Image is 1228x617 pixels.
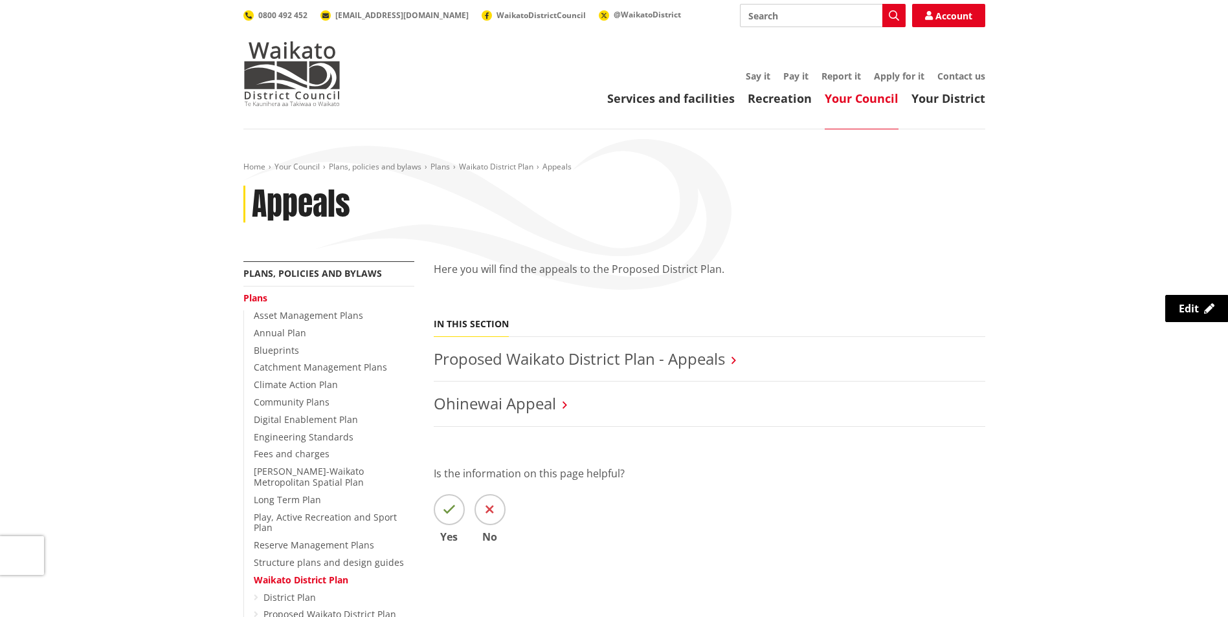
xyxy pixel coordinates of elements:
[434,319,509,330] h5: In this section
[614,9,681,20] span: @WaikatoDistrict
[740,4,906,27] input: Search input
[459,161,533,172] a: Waikato District Plan
[434,261,985,277] p: Here you will find the appeals to the Proposed District Plan.
[607,91,735,106] a: Services and facilities
[263,591,316,603] a: District Plan
[434,466,985,481] p: Is the information on this page helpful?
[783,70,809,82] a: Pay it
[252,186,350,223] h1: Appeals
[243,292,267,304] a: Plans
[746,70,770,82] a: Say it
[1179,301,1199,316] span: Edit
[254,574,348,586] a: Waikato District Plan
[254,539,374,551] a: Reserve Management Plans
[434,532,465,542] span: Yes
[243,161,265,172] a: Home
[542,161,572,172] span: Appeals
[1165,295,1228,322] a: Edit
[599,9,681,20] a: @WaikatoDistrict
[874,70,924,82] a: Apply for it
[254,431,353,443] a: Engineering Standards
[748,91,812,106] a: Recreation
[254,465,364,488] a: [PERSON_NAME]-Waikato Metropolitan Spatial Plan
[254,448,329,460] a: Fees and charges
[937,70,985,82] a: Contact us
[254,556,404,568] a: Structure plans and design guides
[434,393,556,414] a: Ohinewai Appeal
[482,10,586,21] a: WaikatoDistrictCouncil
[320,10,469,21] a: [EMAIL_ADDRESS][DOMAIN_NAME]
[254,309,363,321] a: Asset Management Plans
[474,532,506,542] span: No
[254,493,321,506] a: Long Term Plan
[254,413,358,426] a: Digital Enablement Plan
[497,10,586,21] span: WaikatoDistrictCouncil
[274,161,320,172] a: Your Council
[821,70,861,82] a: Report it
[254,511,397,534] a: Play, Active Recreation and Sport Plan
[254,361,387,373] a: Catchment Management Plans
[243,10,307,21] a: 0800 492 452
[243,41,340,106] img: Waikato District Council - Te Kaunihera aa Takiwaa o Waikato
[911,91,985,106] a: Your District
[254,327,306,339] a: Annual Plan
[254,378,338,391] a: Climate Action Plan
[329,161,421,172] a: Plans, policies and bylaws
[254,396,329,408] a: Community Plans
[430,161,450,172] a: Plans
[335,10,469,21] span: [EMAIL_ADDRESS][DOMAIN_NAME]
[825,91,899,106] a: Your Council
[258,10,307,21] span: 0800 492 452
[254,344,299,356] a: Blueprints
[243,267,382,279] a: Plans, policies and bylaws
[434,348,725,369] a: Proposed Waikato District Plan - Appeals
[243,162,985,173] nav: breadcrumb
[912,4,985,27] a: Account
